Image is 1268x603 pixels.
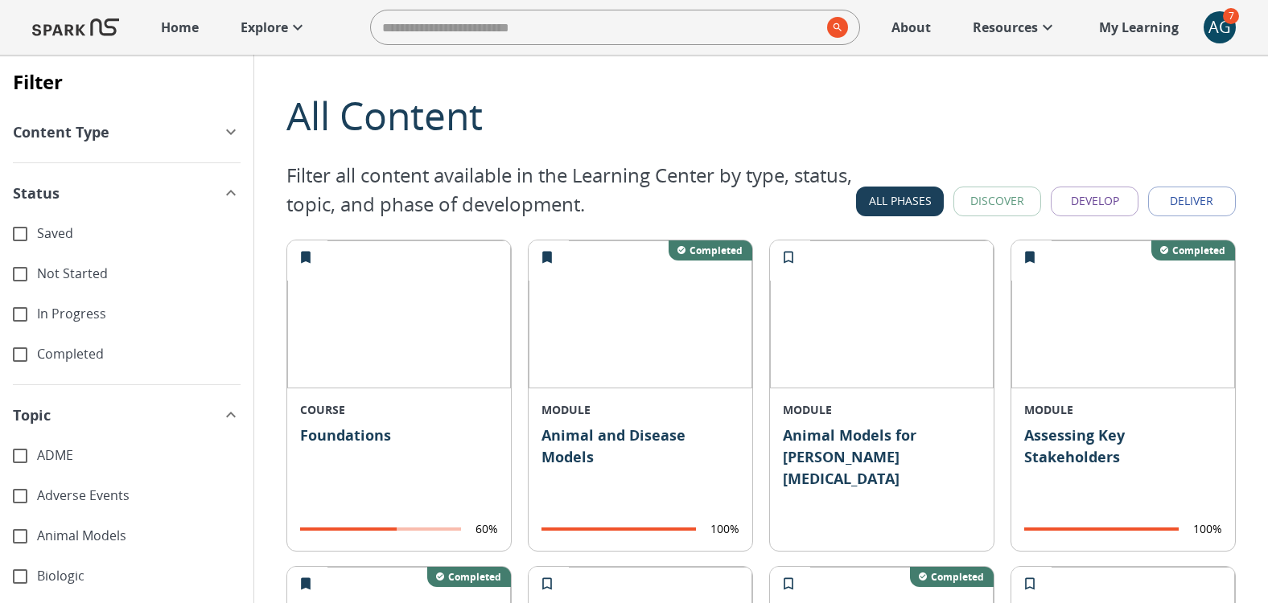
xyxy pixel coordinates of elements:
[710,521,739,537] p: 100%
[973,18,1038,37] p: Resources
[529,240,752,388] img: 34264c461842463cb2e814d896fb5fd3.png
[161,18,199,37] p: Home
[37,527,241,545] span: Animal Models
[1099,18,1179,37] p: My Learning
[298,249,314,265] svg: Remove from My Learning
[780,576,797,592] svg: Add to My Learning
[1022,249,1038,265] svg: Remove from My Learning
[1051,187,1138,216] button: Develop
[541,425,739,509] p: Animal and Disease Models
[300,401,498,418] p: COURSE
[37,486,241,505] span: Adverse Events
[37,446,241,465] span: ADME
[1024,425,1222,509] p: Assessing Key Stakeholders
[931,570,984,584] p: Completed
[298,576,314,592] svg: Remove from My Learning
[32,8,119,47] img: Logo of SPARK at Stanford
[541,527,696,531] span: completion progress of user
[883,10,939,45] a: About
[953,187,1041,216] button: Discover
[891,18,931,37] p: About
[856,187,944,216] button: All Phases
[37,567,241,585] span: Biologic
[1024,527,1179,531] span: completion progress of user
[1011,240,1235,388] img: 05d117b945104fb1a4aee0e918a91379.png
[241,18,288,37] p: Explore
[1022,576,1038,592] svg: Add to My Learning
[1091,10,1188,45] a: My Learning
[690,244,743,257] p: Completed
[821,10,848,44] button: search
[539,576,555,592] svg: Add to My Learning
[1223,8,1239,24] span: 7
[37,305,241,323] span: In Progress
[153,10,207,45] a: Home
[13,69,63,99] div: Filter
[770,240,994,388] img: 0604c38f0bb440d495ef2ce0f21e46b6.png
[37,224,241,243] span: Saved
[475,521,498,537] p: 60%
[286,87,1236,145] div: All Content
[1148,187,1236,216] button: Deliver
[300,425,498,509] p: Foundations
[286,161,856,219] p: Filter all content available in the Learning Center by type, status, topic, and phase of developm...
[37,265,241,283] span: Not Started
[1172,244,1225,257] p: Completed
[1204,11,1236,43] div: AG
[541,401,739,418] p: MODULE
[13,404,51,426] span: Topic
[13,121,109,143] span: Content Type
[287,240,511,388] img: 82505af8be6144fd89434ac53f473ac6.png
[539,249,555,265] svg: Remove from My Learning
[233,10,315,45] a: Explore
[780,249,797,265] svg: Add to My Learning
[1193,521,1222,537] p: 100%
[37,345,241,363] span: Completed
[783,401,981,418] p: MODULE
[448,570,501,584] p: Completed
[13,183,60,204] span: Status
[300,527,461,531] span: completion progress of user
[965,10,1065,45] a: Resources
[1204,11,1236,43] button: account of current user
[783,425,981,525] p: Animal Models for [PERSON_NAME][MEDICAL_DATA]
[1024,401,1222,418] p: MODULE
